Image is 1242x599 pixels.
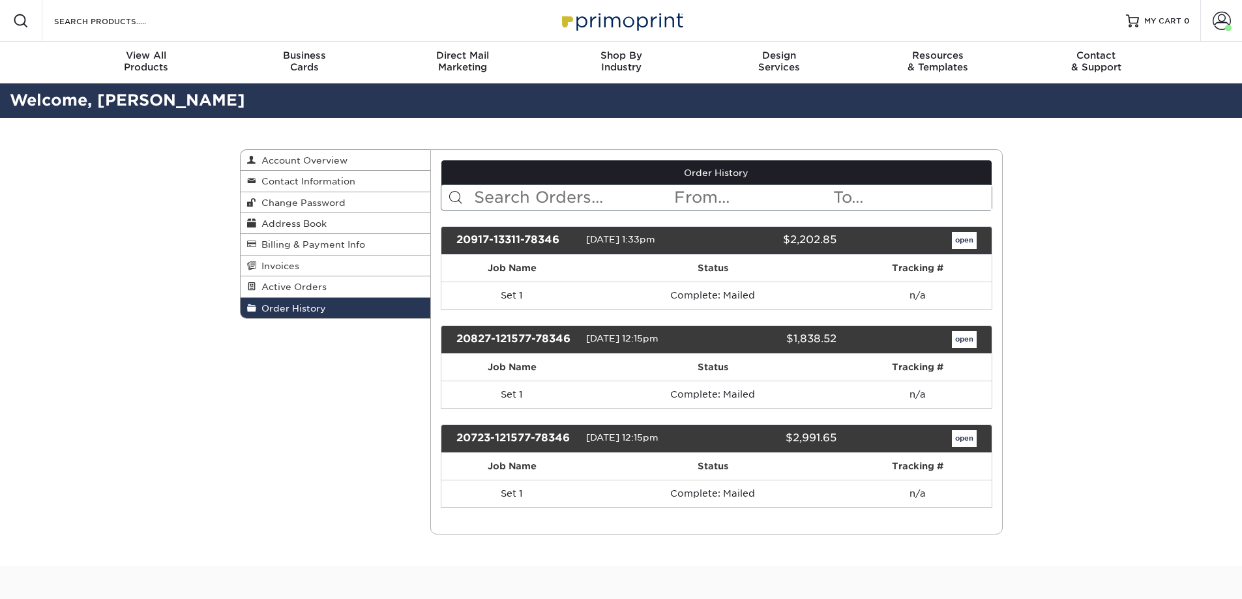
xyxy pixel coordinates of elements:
a: Contact& Support [1017,42,1175,83]
span: Business [225,50,383,61]
div: & Templates [859,50,1017,73]
th: Status [582,354,843,381]
div: Cards [225,50,383,73]
span: [DATE] 1:33pm [586,234,655,244]
span: Shop By [542,50,700,61]
th: Tracking # [844,354,992,381]
td: Complete: Mailed [582,381,843,408]
th: Job Name [441,453,582,480]
td: Complete: Mailed [582,282,843,309]
a: Order History [441,160,992,185]
span: 0 [1184,16,1190,25]
span: Invoices [256,261,299,271]
a: View AllProducts [67,42,226,83]
a: Account Overview [241,150,431,171]
a: Address Book [241,213,431,234]
th: Tracking # [844,255,992,282]
span: View All [67,50,226,61]
a: Invoices [241,256,431,276]
a: Order History [241,298,431,318]
th: Job Name [441,354,582,381]
span: Billing & Payment Info [256,239,365,250]
a: Active Orders [241,276,431,297]
a: Resources& Templates [859,42,1017,83]
input: From... [673,185,832,210]
span: Active Orders [256,282,327,292]
a: open [952,232,977,249]
td: n/a [844,282,992,309]
div: Industry [542,50,700,73]
div: Services [700,50,859,73]
span: Contact [1017,50,1175,61]
div: $2,991.65 [707,430,846,447]
input: SEARCH PRODUCTS..... [53,13,180,29]
a: Billing & Payment Info [241,234,431,255]
div: 20827-121577-78346 [447,331,586,348]
span: Order History [256,303,326,314]
div: 20723-121577-78346 [447,430,586,447]
a: Contact Information [241,171,431,192]
td: Set 1 [441,480,582,507]
td: Complete: Mailed [582,480,843,507]
a: open [952,430,977,447]
input: Search Orders... [473,185,673,210]
span: Change Password [256,197,346,208]
div: & Support [1017,50,1175,73]
div: Products [67,50,226,73]
a: DesignServices [700,42,859,83]
th: Status [582,453,843,480]
a: BusinessCards [225,42,383,83]
td: Set 1 [441,282,582,309]
span: Address Book [256,218,327,229]
input: To... [832,185,991,210]
td: n/a [844,381,992,408]
span: Direct Mail [383,50,542,61]
span: Contact Information [256,176,355,186]
a: Change Password [241,192,431,213]
th: Job Name [441,255,582,282]
a: Shop ByIndustry [542,42,700,83]
span: MY CART [1144,16,1181,27]
a: open [952,331,977,348]
div: $1,838.52 [707,331,846,348]
span: [DATE] 12:15pm [586,432,658,443]
a: Direct MailMarketing [383,42,542,83]
div: $2,202.85 [707,232,846,249]
span: Resources [859,50,1017,61]
div: 20917-13311-78346 [447,232,586,249]
span: Design [700,50,859,61]
div: Marketing [383,50,542,73]
td: Set 1 [441,381,582,408]
th: Status [582,255,843,282]
span: Account Overview [256,155,347,166]
img: Primoprint [556,7,687,35]
th: Tracking # [844,453,992,480]
td: n/a [844,480,992,507]
span: [DATE] 12:15pm [586,333,658,343]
